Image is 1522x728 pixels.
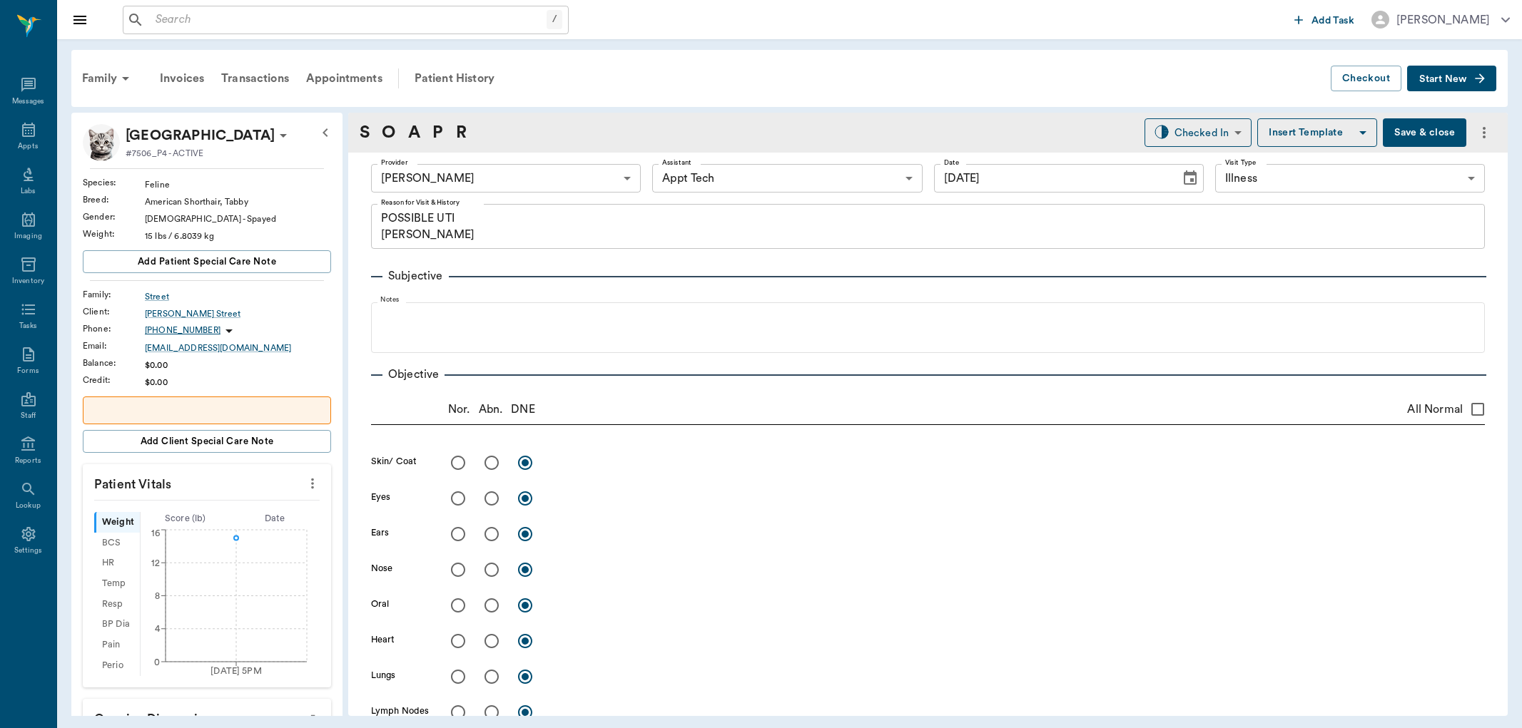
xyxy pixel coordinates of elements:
[15,456,41,466] div: Reports
[360,120,370,145] a: S
[141,512,230,526] div: Score ( lb )
[83,176,145,189] div: Species :
[83,193,145,206] div: Breed :
[154,657,160,666] tspan: 0
[301,471,324,496] button: more
[14,231,42,242] div: Imaging
[73,61,143,96] div: Family
[126,124,275,147] p: [GEOGRAPHIC_DATA]
[145,359,331,371] div: $0.00
[94,655,140,676] div: Perio
[83,250,331,273] button: Add patient Special Care Note
[145,178,331,191] div: Feline
[83,339,145,352] div: Email :
[16,501,41,511] div: Lookup
[126,124,275,147] div: Lovey Street
[371,526,389,539] label: Ears
[150,10,547,30] input: Search
[151,558,160,567] tspan: 12
[83,374,145,386] div: Credit :
[1289,6,1360,33] button: Add Task
[380,295,400,305] label: Notes
[371,598,389,610] label: Oral
[145,290,331,303] a: Street
[94,553,140,574] div: HR
[83,227,145,240] div: Weight :
[381,158,407,168] label: Provider
[94,533,140,553] div: BCS
[94,615,140,635] div: BP Dia
[1407,66,1496,92] button: Start New
[1360,6,1521,33] button: [PERSON_NAME]
[14,680,49,714] iframe: Intercom live chat
[230,512,320,526] div: Date
[1383,118,1466,147] button: Save & close
[151,529,160,538] tspan: 16
[145,212,331,225] div: [DEMOGRAPHIC_DATA] - Spayed
[210,667,262,675] tspan: [DATE] 5PM
[12,276,44,287] div: Inventory
[371,455,417,468] label: Skin/ Coat
[213,61,298,96] a: Transactions
[479,401,503,418] p: Abn.
[547,10,562,29] div: /
[126,147,203,160] p: #7506_P4 - ACTIVE
[408,120,420,145] a: A
[382,120,395,145] a: O
[145,376,331,389] div: $0.00
[1215,164,1485,193] div: Illness
[21,411,36,421] div: Staff
[1472,121,1496,145] button: more
[382,267,449,284] p: Subjective
[1396,11,1490,29] div: [PERSON_NAME]
[21,186,36,197] div: Labs
[83,322,145,335] div: Phone :
[151,61,213,96] a: Invoices
[155,625,161,633] tspan: 4
[1257,118,1377,147] button: Insert Template
[14,545,43,556] div: Settings
[371,164,641,193] div: [PERSON_NAME]
[371,633,395,646] label: Heart
[18,141,38,152] div: Appts
[1331,66,1401,92] button: Checkout
[83,288,145,301] div: Family :
[141,434,274,449] span: Add client Special Care Note
[145,195,331,208] div: American Shorthair, Tabby
[298,61,391,96] a: Appointments
[371,491,390,503] label: Eyes
[944,158,959,168] label: Date
[371,669,396,682] label: Lungs
[145,230,331,242] div: 15 lbs / 6.8039 kg
[94,573,140,594] div: Temp
[17,366,39,376] div: Forms
[83,357,145,369] div: Balance :
[155,592,160,600] tspan: 8
[382,366,445,383] p: Objective
[19,321,37,332] div: Tasks
[381,198,460,207] label: Reason for Visit & History
[83,305,145,318] div: Client :
[12,96,45,107] div: Messages
[83,210,145,223] div: Gender :
[83,464,331,500] p: Patient Vitals
[511,401,534,418] p: DNE
[94,594,140,615] div: Resp
[138,254,276,270] span: Add patient Special Care Note
[145,307,331,320] a: [PERSON_NAME] Street
[145,342,331,354] a: [EMAIL_ADDRESS][DOMAIN_NAME]
[94,635,140,655] div: Pain
[448,401,470,418] p: Nor.
[456,120,467,145] a: R
[94,512,140,533] div: Weight
[371,562,392,575] label: Nose
[406,61,503,96] a: Patient History
[381,210,1475,243] textarea: POSSIBLE UTI [PERSON_NAME]
[66,6,94,34] button: Close drawer
[662,158,691,168] label: Assistant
